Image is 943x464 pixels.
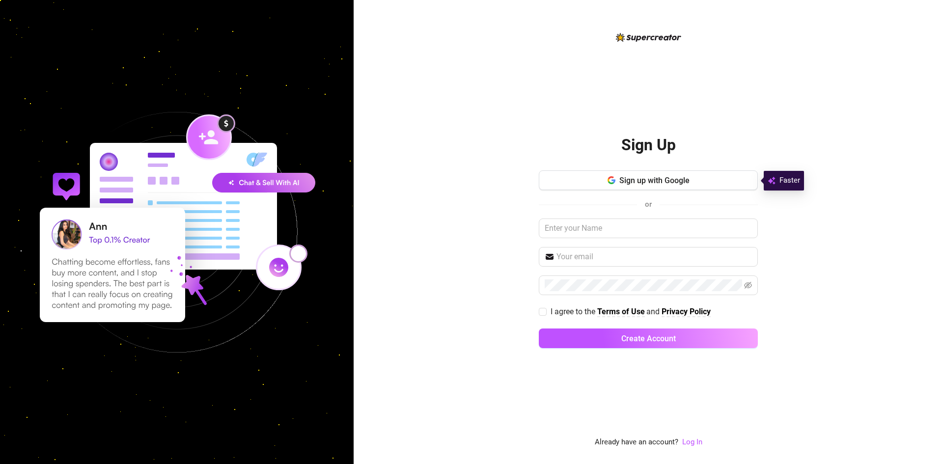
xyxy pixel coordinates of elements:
[616,33,681,42] img: logo-BBDzfeDw.svg
[597,307,645,317] a: Terms of Use
[621,135,676,155] h2: Sign Up
[662,307,711,316] strong: Privacy Policy
[744,281,752,289] span: eye-invisible
[662,307,711,317] a: Privacy Policy
[7,62,347,402] img: signup-background-D0MIrEPF.svg
[646,307,662,316] span: and
[597,307,645,316] strong: Terms of Use
[539,170,758,190] button: Sign up with Google
[595,437,678,448] span: Already have an account?
[645,200,652,209] span: or
[621,334,676,343] span: Create Account
[779,175,800,187] span: Faster
[768,175,776,187] img: svg%3e
[539,218,758,238] input: Enter your Name
[619,176,690,185] span: Sign up with Google
[682,437,702,446] a: Log In
[682,437,702,448] a: Log In
[556,251,752,263] input: Your email
[539,328,758,348] button: Create Account
[551,307,597,316] span: I agree to the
